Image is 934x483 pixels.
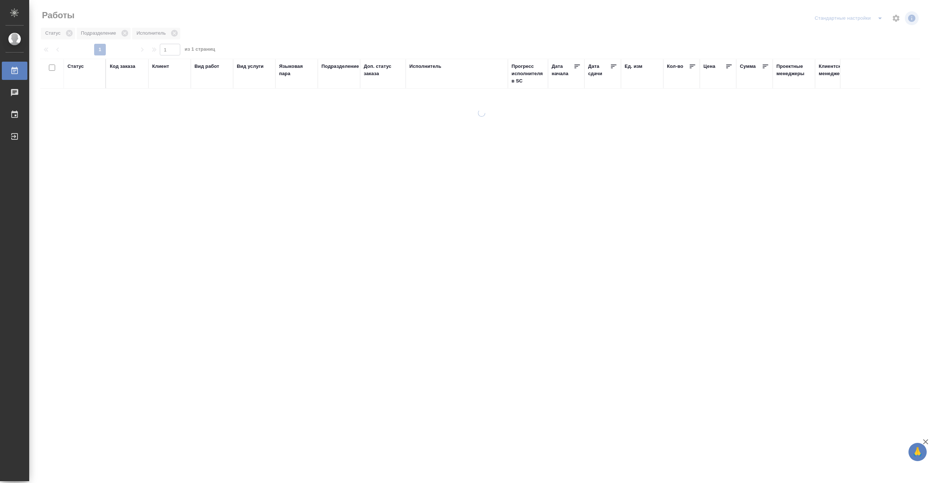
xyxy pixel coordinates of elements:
[667,63,683,70] div: Кол-во
[703,63,715,70] div: Цена
[364,63,402,77] div: Доп. статус заказа
[152,63,169,70] div: Клиент
[776,63,811,77] div: Проектные менеджеры
[625,63,642,70] div: Ед. изм
[279,63,314,77] div: Языковая пара
[67,63,84,70] div: Статус
[194,63,219,70] div: Вид работ
[908,443,927,461] button: 🙏
[740,63,756,70] div: Сумма
[911,444,924,460] span: 🙏
[237,63,264,70] div: Вид услуги
[321,63,359,70] div: Подразделение
[110,63,135,70] div: Код заказа
[409,63,441,70] div: Исполнитель
[588,63,610,77] div: Дата сдачи
[512,63,544,85] div: Прогресс исполнителя в SC
[819,63,854,77] div: Клиентские менеджеры
[552,63,574,77] div: Дата начала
